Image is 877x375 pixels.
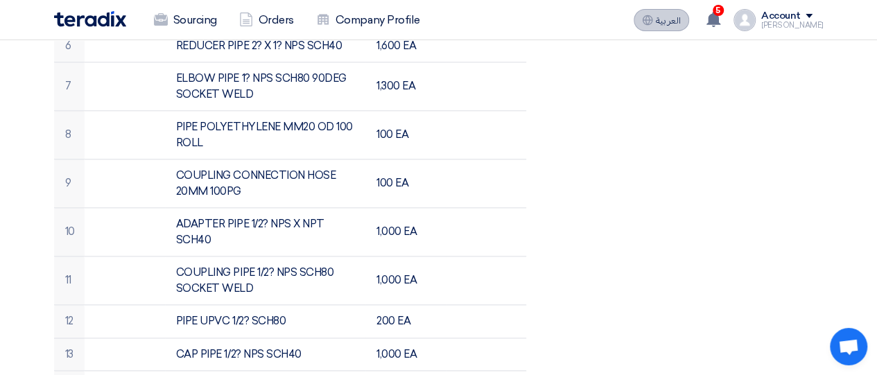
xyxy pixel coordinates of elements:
[165,305,365,338] td: PIPE UPVC 1/2? SCH80
[54,208,85,256] td: 10
[761,21,824,29] div: [PERSON_NAME]
[365,62,446,111] td: 1,300 EA
[54,111,85,159] td: 8
[54,29,85,62] td: 6
[365,208,446,256] td: 1,000 EA
[656,16,681,26] span: العربية
[761,10,801,22] div: Account
[634,9,689,31] button: العربية
[228,5,305,35] a: Orders
[365,29,446,62] td: 1,600 EA
[305,5,431,35] a: Company Profile
[165,338,365,371] td: CAP PIPE 1/2? NPS SCH40
[713,5,724,16] span: 5
[365,159,446,208] td: 100 EA
[365,338,446,371] td: 1,000 EA
[830,328,867,365] div: دردشة مفتوحة
[54,338,85,371] td: 13
[165,111,365,159] td: PIPE POLYETHYLENE MM20 OD 100 ROLL
[143,5,228,35] a: Sourcing
[165,62,365,111] td: ELBOW PIPE 1? NPS SCH80 90DEG SOCKET WELD
[54,62,85,111] td: 7
[165,256,365,305] td: COUPLING PIPE 1/2? NPS SCH80 SOCKET WELD
[165,159,365,208] td: COUPLING CONNECTION HOSE 20MM 100PG
[54,11,126,27] img: Teradix logo
[165,29,365,62] td: REDUCER PIPE 2? X 1? NPS SCH40
[365,305,446,338] td: 200 EA
[54,305,85,338] td: 12
[733,9,756,31] img: profile_test.png
[165,208,365,256] td: ADAPTER PIPE 1/2? NPS X NPT SCH40
[54,159,85,208] td: 9
[365,256,446,305] td: 1,000 EA
[54,256,85,305] td: 11
[365,111,446,159] td: 100 EA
